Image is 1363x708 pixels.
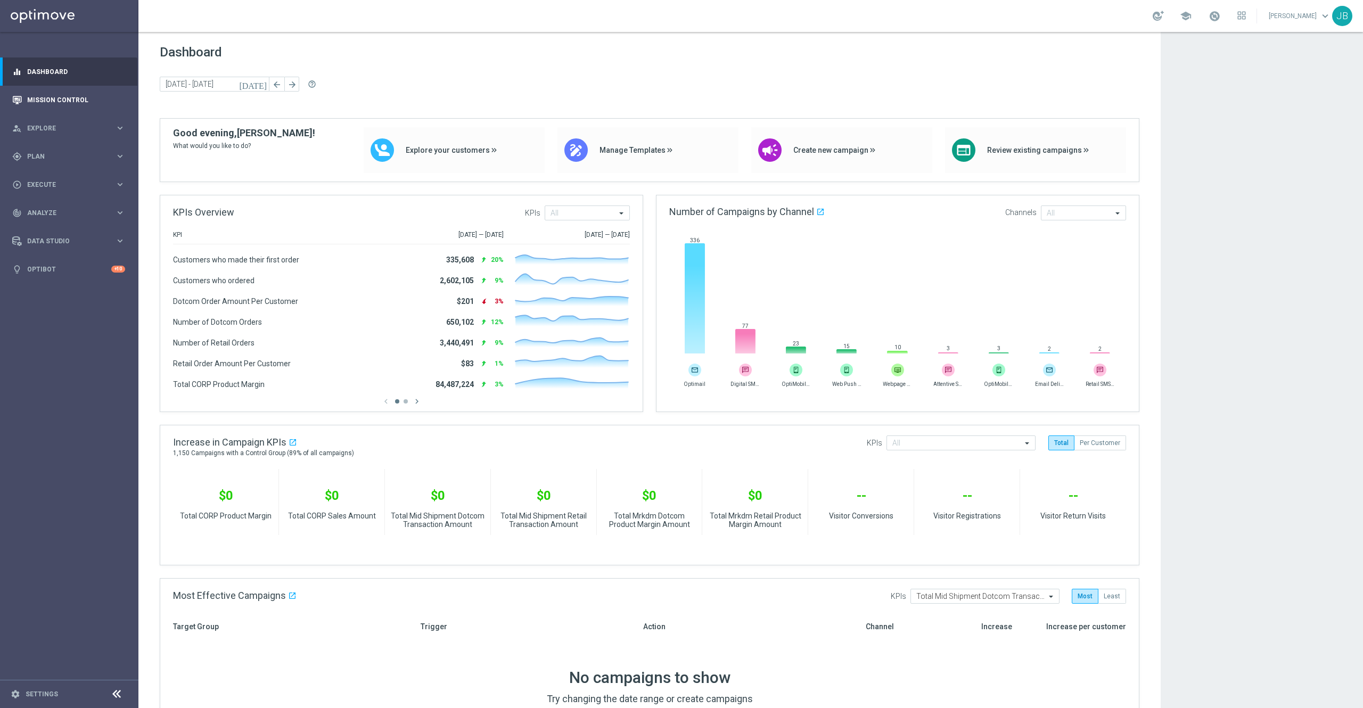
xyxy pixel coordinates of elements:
span: keyboard_arrow_down [1319,10,1331,22]
i: keyboard_arrow_right [115,123,125,133]
button: track_changes Analyze keyboard_arrow_right [12,209,126,217]
a: Optibot [27,255,111,283]
span: Analyze [27,210,115,216]
div: Analyze [12,208,115,218]
i: equalizer [12,67,22,77]
i: keyboard_arrow_right [115,236,125,246]
i: person_search [12,124,22,133]
div: Optibot [12,255,125,283]
button: person_search Explore keyboard_arrow_right [12,124,126,133]
div: Data Studio [12,236,115,246]
button: equalizer Dashboard [12,68,126,76]
button: gps_fixed Plan keyboard_arrow_right [12,152,126,161]
i: play_circle_outline [12,180,22,190]
a: Settings [26,691,58,697]
i: keyboard_arrow_right [115,208,125,218]
div: Mission Control [12,86,125,114]
i: settings [11,689,20,699]
div: Explore [12,124,115,133]
span: Explore [27,125,115,131]
span: school [1180,10,1192,22]
span: Execute [27,182,115,188]
div: Execute [12,180,115,190]
i: lightbulb [12,265,22,274]
i: track_changes [12,208,22,218]
button: Data Studio keyboard_arrow_right [12,237,126,245]
span: Plan [27,153,115,160]
a: [PERSON_NAME]keyboard_arrow_down [1268,8,1332,24]
button: lightbulb Optibot +10 [12,265,126,274]
i: keyboard_arrow_right [115,151,125,161]
i: keyboard_arrow_right [115,179,125,190]
div: Dashboard [12,57,125,86]
button: Mission Control [12,96,126,104]
i: gps_fixed [12,152,22,161]
a: Dashboard [27,57,125,86]
a: Mission Control [27,86,125,114]
span: Data Studio [27,238,115,244]
div: +10 [111,266,125,273]
div: Plan [12,152,115,161]
div: JB [1332,6,1352,26]
button: play_circle_outline Execute keyboard_arrow_right [12,180,126,189]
